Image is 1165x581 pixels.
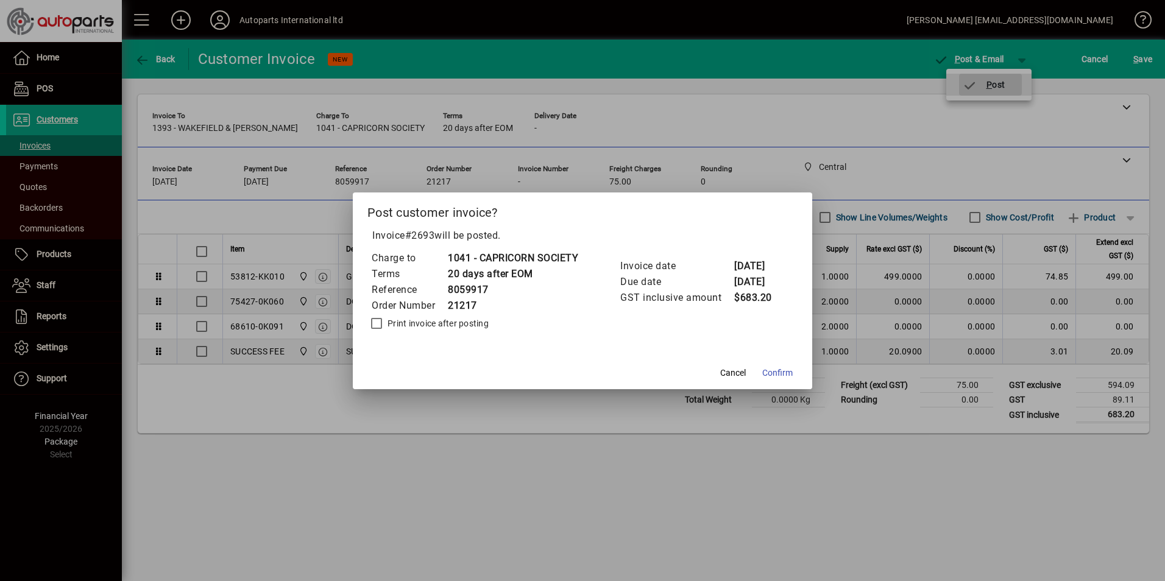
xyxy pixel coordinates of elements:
td: $683.20 [734,290,782,306]
td: Order Number [371,298,447,314]
td: Charge to [371,250,447,266]
td: [DATE] [734,274,782,290]
h2: Post customer invoice? [353,192,812,228]
button: Confirm [757,362,798,384]
td: Due date [620,274,734,290]
td: GST inclusive amount [620,290,734,306]
td: Reference [371,282,447,298]
td: Invoice date [620,258,734,274]
td: 1041 - CAPRICORN SOCIETY [447,250,578,266]
label: Print invoice after posting [385,317,489,329]
button: Cancel [714,362,752,384]
span: #2693 [405,230,435,241]
span: Cancel [720,367,746,379]
p: Invoice will be posted . [367,228,798,243]
td: 20 days after EOM [447,266,578,282]
td: [DATE] [734,258,782,274]
td: Terms [371,266,447,282]
span: Confirm [762,367,793,379]
td: 8059917 [447,282,578,298]
td: 21217 [447,298,578,314]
